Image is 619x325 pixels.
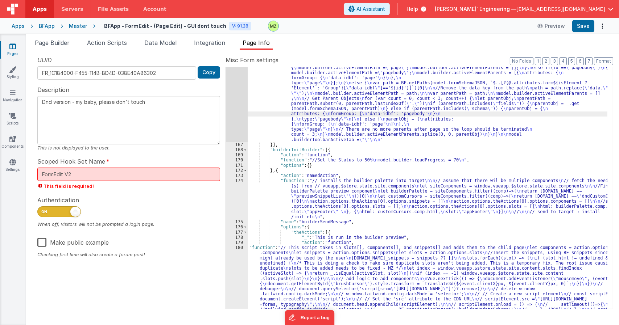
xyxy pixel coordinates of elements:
div: 169 [226,152,248,157]
div: 179 [226,240,248,245]
div: This is not displayed to the user. [37,144,220,151]
div: 171 [226,163,248,168]
span: Authentication [37,196,79,204]
span: This field is required! [37,183,220,190]
span: Action Scripts [87,39,127,46]
img: 095be3719ea6209dc2162ba73c069c80 [268,21,278,31]
iframe: Marker.io feedback button [285,310,334,325]
button: 4 [560,57,567,65]
div: 176 [226,224,248,229]
span: AI Assistant [356,5,385,13]
span: Apps [33,5,47,13]
div: 170 [226,157,248,162]
label: Make public example [37,233,109,249]
button: AI Assistant [344,3,390,15]
button: Save [572,20,594,32]
span: Data Model [144,39,177,46]
button: Format [594,57,613,65]
span: Scoped Hook Set Name [37,157,105,166]
span: Integration [194,39,225,46]
div: Apps [12,22,25,30]
span: Description [37,85,69,94]
div: 167 [226,142,248,147]
h4: BFApp - FormEdit - (Page Edit) - GUI dont touch [104,23,226,29]
span: [EMAIL_ADDRESS][DOMAIN_NAME] [516,5,605,13]
div: 174 [226,178,248,219]
button: 1 [535,57,541,65]
div: 168 [226,147,248,152]
span: File Assets [98,5,129,13]
span: Page Builder [35,39,70,46]
div: Checking first time will also create a forum post! [37,251,220,258]
div: BFApp [39,22,55,30]
div: 177 [226,230,248,235]
span: Help [407,5,418,13]
div: V: 91.28 [229,22,251,30]
span: UUID [37,56,52,64]
div: 173 [226,173,248,178]
button: Copy [198,66,220,79]
div: 175 [226,219,248,224]
button: [PERSON_NAME]' Engineering — [EMAIL_ADDRESS][DOMAIN_NAME] [435,5,613,13]
span: Misc Form settings [226,56,278,64]
button: Options [597,21,607,31]
span: Page Info [243,39,270,46]
div: 172 [226,168,248,173]
span: [PERSON_NAME]' Engineering — [435,5,516,13]
button: 6 [577,57,584,65]
div: When off, visitors will not be prompted a login page. [37,221,220,228]
button: 5 [568,57,575,65]
button: 2 [542,57,549,65]
span: Servers [61,5,83,13]
div: 178 [226,235,248,240]
button: No Folds [510,57,533,65]
div: Master [69,22,87,30]
button: 7 [585,57,593,65]
button: Preview [533,20,569,32]
button: 3 [551,57,558,65]
div: 180 [226,245,248,317]
div: 166 [226,55,248,142]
